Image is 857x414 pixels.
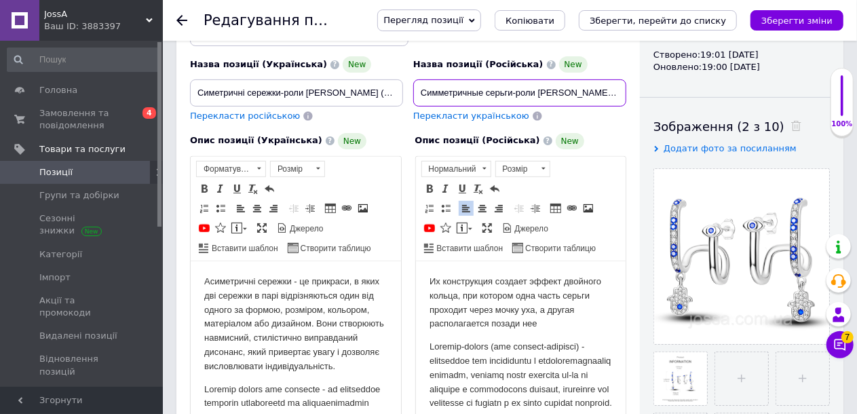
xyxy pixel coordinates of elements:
span: Перекласти українською [413,111,529,121]
span: Опис позиції (Російська) [415,135,540,145]
span: Акції та промокоди [39,295,126,319]
a: Жирний (Ctrl+B) [422,181,437,196]
a: Вставити повідомлення [455,221,474,236]
span: Створити таблицю [299,243,371,255]
span: Копіювати [506,16,554,26]
span: Назва позиції (Російська) [413,59,544,69]
input: Наприклад, H&M жіноча сукня зелена 38 розмір вечірня максі з блискітками [190,79,403,107]
a: Зображення [356,201,370,216]
span: Вставити шаблон [210,243,278,255]
span: Опис позиції (Українська) [190,135,322,145]
a: Створити таблицю [510,240,598,255]
button: Копіювати [495,10,565,31]
a: Нормальний [421,161,491,177]
a: Видалити форматування [471,181,486,196]
a: По правому краю [491,201,506,216]
div: Зображення (2 з 10) [653,118,830,135]
span: New [556,133,584,149]
a: Зображення [581,201,596,216]
a: Розмір [495,161,550,177]
p: Loremip dolors ame consecte - ad elitseddoe temporin utlaboreetd ma aliquaenimadmin veniamq, nost... [14,121,197,319]
a: Додати відео з YouTube [197,221,212,236]
a: Розмір [270,161,325,177]
a: Вставити повідомлення [229,221,249,236]
span: Відновлення позицій [39,353,126,377]
a: Вставити іконку [213,221,228,236]
span: Джерело [288,223,324,235]
a: По центру [250,201,265,216]
a: По лівому краю [233,201,248,216]
a: Вставити/видалити маркований список [213,201,228,216]
a: Збільшити відступ [528,201,543,216]
span: Джерело [513,223,549,235]
div: Створено: 19:01 [DATE] [653,49,830,61]
a: Таблиця [548,201,563,216]
button: Зберегти, перейти до списку [579,10,737,31]
a: Максимізувати [254,221,269,236]
a: Вставити іконку [438,221,453,236]
p: Loremip-dolors (ame consect-adipisci) - elitseddoe tem incididuntu l etdoloremagnaaliq enimadm, v... [14,79,197,276]
a: Вставити/видалити нумерований список [422,201,437,216]
span: New [559,56,588,73]
span: 7 [841,331,854,343]
button: Зберегти зміни [750,10,843,31]
i: Зберегти зміни [761,16,833,26]
span: New [343,56,371,73]
span: Позиції [39,166,73,178]
p: Асиметричні сережки - це прикраси, в яких дві сережки в парі відрізняються один від одного за фор... [14,14,197,113]
span: Категорії [39,248,82,261]
span: Розмір [271,162,311,176]
span: Імпорт [39,271,71,284]
span: Нормальний [422,162,478,176]
a: По центру [475,201,490,216]
span: Головна [39,84,77,96]
span: Вставити шаблон [435,243,503,255]
span: Товари та послуги [39,143,126,155]
h1: Редагування позиції: Асиметричні сережки пусети (гвоздики) День-Ніч [204,12,742,29]
span: Додати фото за посиланням [664,143,797,153]
span: Групи та добірки [39,189,119,202]
span: Сезонні знижки [39,212,126,237]
span: Назва позиції (Українська) [190,59,327,69]
a: Підкреслений (Ctrl+U) [229,181,244,196]
span: JossA [44,8,146,20]
a: Джерело [275,221,326,236]
body: Редактор, 4D6941F9-59E2-42E5-8B42-259B106E3046 [14,14,197,379]
input: Наприклад, H&M жіноча сукня зелена 38 розмір вечірня максі з блискітками [413,79,626,107]
span: Форматування [197,162,252,176]
span: Перекласти російською [190,111,300,121]
div: Повернутися назад [176,15,187,26]
div: 100% Якість заповнення [831,68,854,136]
span: 4 [142,107,156,119]
a: Курсив (Ctrl+I) [213,181,228,196]
a: Збільшити відступ [303,201,318,216]
span: Замовлення та повідомлення [39,107,126,132]
a: По правому краю [266,201,281,216]
a: Видалити форматування [246,181,261,196]
a: Вставити/Редагувати посилання (Ctrl+L) [339,201,354,216]
a: Форматування [196,161,266,177]
a: Додати відео з YouTube [422,221,437,236]
a: Повернути (Ctrl+Z) [262,181,277,196]
a: Жирний (Ctrl+B) [197,181,212,196]
a: Вставити шаблон [197,240,280,255]
a: Повернути (Ctrl+Z) [487,181,502,196]
a: Зменшити відступ [512,201,527,216]
a: Вставити/видалити нумерований список [197,201,212,216]
span: Розмір [496,162,537,176]
a: Вставити шаблон [422,240,506,255]
a: По лівому краю [459,201,474,216]
input: Пошук [7,48,160,72]
div: Ваш ID: 3883397 [44,20,163,33]
a: Максимізувати [480,221,495,236]
a: Зменшити відступ [286,201,301,216]
a: Вставити/Редагувати посилання (Ctrl+L) [565,201,579,216]
a: Вставити/видалити маркований список [438,201,453,216]
span: Створити таблицю [523,243,596,255]
a: Підкреслений (Ctrl+U) [455,181,470,196]
span: New [338,133,366,149]
a: Курсив (Ctrl+I) [438,181,453,196]
a: Джерело [500,221,551,236]
span: Перегляд позиції [383,15,463,25]
i: Зберегти, перейти до списку [590,16,726,26]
